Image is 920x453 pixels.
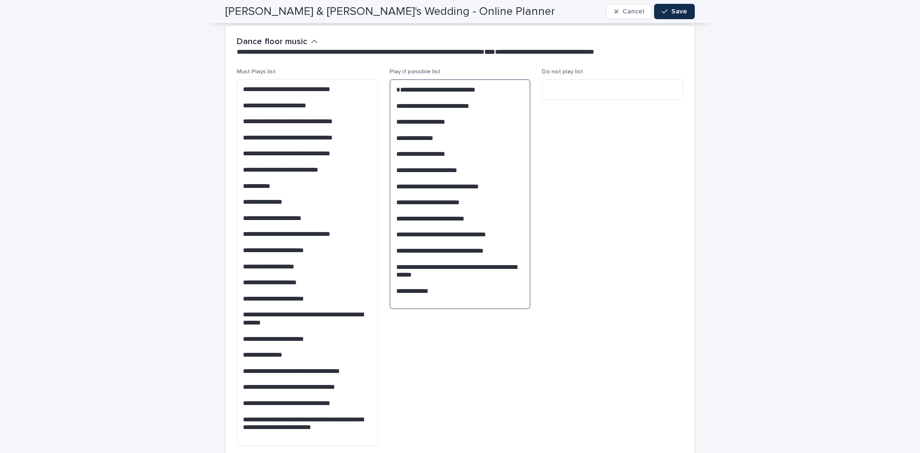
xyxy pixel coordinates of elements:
span: Play if possible list [390,69,440,75]
button: Dance floor music [237,37,318,47]
span: Must Plays list [237,69,276,75]
span: Cancel [622,8,644,15]
button: Save [654,4,695,19]
span: Save [671,8,687,15]
button: Cancel [606,4,652,19]
h2: [PERSON_NAME] & [PERSON_NAME]'s Wedding - Online Planner [225,5,555,19]
span: Do not play list [542,69,583,75]
h2: Dance floor music [237,37,307,47]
